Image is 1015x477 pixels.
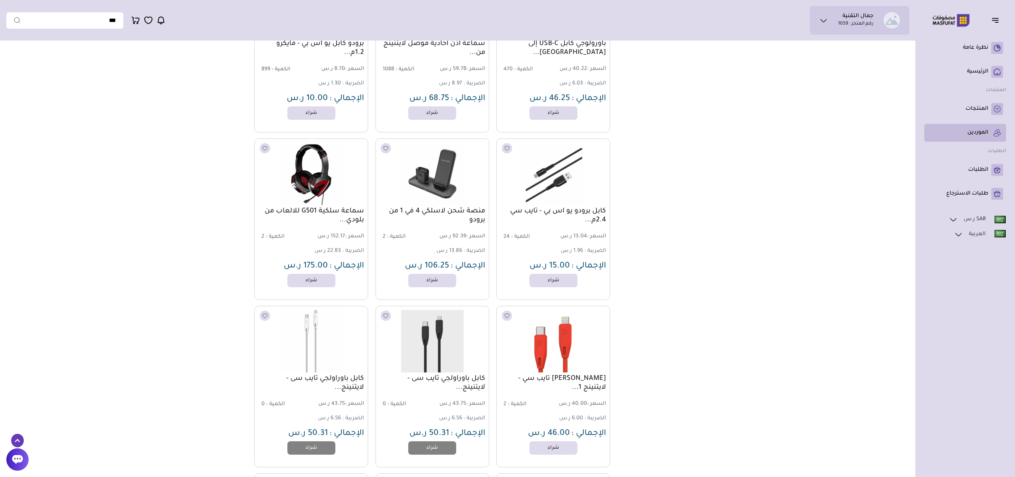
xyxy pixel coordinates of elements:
[571,429,606,438] span: الإجمالي :
[967,129,988,137] p: الموردين
[408,441,456,455] a: شراء
[433,233,485,240] span: 92.39 ر.س
[464,416,485,422] span: الضريبة :
[503,401,506,407] span: 2
[529,441,577,455] a: شراء
[380,207,485,225] a: منصة شحن لاسلكي 4 في 1 من برودو
[315,248,341,254] span: 22.83 ر.س
[587,401,606,407] span: السعر :
[342,248,364,254] span: الضريبة :
[503,234,510,240] span: 24
[838,20,873,28] p: رقم المتجر : 1059
[408,106,456,120] a: شراء
[383,67,394,73] span: 1088
[500,374,606,392] a: [PERSON_NAME] تايب سي - لايتنينج 1...
[554,401,606,408] span: 40.00 ر.س
[529,106,577,120] a: شراء
[501,310,606,372] img: 241.625-241.62520231115183224666805.png
[288,429,328,438] span: 50.31 ر.س
[927,127,1003,139] a: الموردين
[561,248,583,254] span: 1.96 ر.س
[927,164,1003,176] a: الطلبات
[584,416,606,422] span: الضريبة :
[329,262,364,271] span: الإجمالي :
[259,143,364,205] img: 241.625-241.62520231115183221228454.png
[529,274,577,287] a: شراء
[380,39,485,57] a: سماعة أذن أحادية موصل لايتنينج من...
[287,95,328,103] span: 10.00 ر.س
[396,67,414,73] span: الكمية :
[261,401,265,407] span: 0
[287,441,335,455] a: شراء
[433,66,485,73] span: 59.78 ر.س
[342,81,364,87] span: الضريبة :
[464,81,485,87] span: الضريبة :
[345,66,364,72] span: السعر :
[946,190,988,198] p: طلبات الاسترجاع
[261,234,264,240] span: 2
[560,81,583,87] span: 6.03 ر.س
[312,66,364,73] span: 8.70 ر.س
[318,416,341,422] span: 6.56 ر.س
[284,262,328,271] span: 175.00 ر.س
[318,81,341,87] span: 1.30 ر.س
[500,207,606,225] a: كابل برودو يو اس بي - تايب سي 2.4م...
[266,401,285,407] span: الكمية :
[554,233,606,240] span: 13.04 ر.س
[258,374,364,392] a: كابل باوراولجي تايب سى - لايتنينج...
[439,81,462,87] span: 8.97 ر.س
[329,95,364,103] span: الإجمالي :
[409,95,449,103] span: 68.75 ر.س
[584,248,606,254] span: الضريبة :
[927,103,1003,115] a: المنتجات
[258,39,364,57] a: برودو كابل يو اس بي - مايكرو 1.2م...
[503,67,513,73] span: 470
[439,416,462,422] span: 6.56 ر.س
[409,429,449,438] span: 50.31 ر.س
[312,233,364,240] span: 152.17 ر.س
[464,248,485,254] span: الضريبة :
[995,216,1006,223] img: Eng
[967,68,988,76] p: الرئيسية
[963,44,988,52] p: نظرة عامة
[387,401,406,407] span: الكمية :
[927,188,1003,200] a: طلبات الاسترجاع
[261,67,270,73] span: 899
[927,42,1003,54] a: نظرة عامة
[466,401,485,407] span: السعر :
[312,401,364,408] span: 43.75 ر.س
[433,401,485,408] span: 43.75 ر.س
[927,66,1003,78] a: الرئيسية
[466,66,485,72] span: السعر :
[559,416,583,422] span: 6.00 ر.س
[345,234,364,240] span: السعر :
[927,13,975,28] img: Logo
[383,401,386,407] span: 0
[329,429,364,438] span: الإجمالي :
[287,106,335,120] a: شراء
[451,429,485,438] span: الإجمالي :
[466,234,485,240] span: السعر :
[584,81,606,87] span: الضريبة :
[571,262,606,271] span: الإجمالي :
[451,262,485,271] span: الإجمالي :
[986,88,1006,93] strong: المنتجات
[587,234,606,240] span: السعر :
[528,429,570,438] span: 46.00 ر.س
[436,248,462,254] span: 13.86 ر.س
[987,149,1006,154] strong: الطلبات
[342,416,364,422] span: الضريبة :
[380,143,485,205] img: 241.625-241.62520231115183219257697.png
[954,230,1006,239] a: العربية
[408,274,456,287] a: شراء
[380,310,485,372] img: 241.625-241.62520231115183225096223.png
[554,66,606,73] span: 40.22 ر.س
[501,143,606,205] img: 241.625-241.62520231115183218516450.png
[451,95,485,103] span: الإجمالي :
[258,207,364,225] a: سماعة سلكية G501 للالعاب من بلودي...
[405,262,449,271] span: 106.25 ر.س
[842,13,873,20] h1: جمال التقنية
[259,310,364,372] img: 241.625-241.62520231115183225527892.png
[500,39,606,57] a: باورولوجي كابل USB-C إلى [GEOGRAPHIC_DATA]...
[966,105,988,113] p: المنتجات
